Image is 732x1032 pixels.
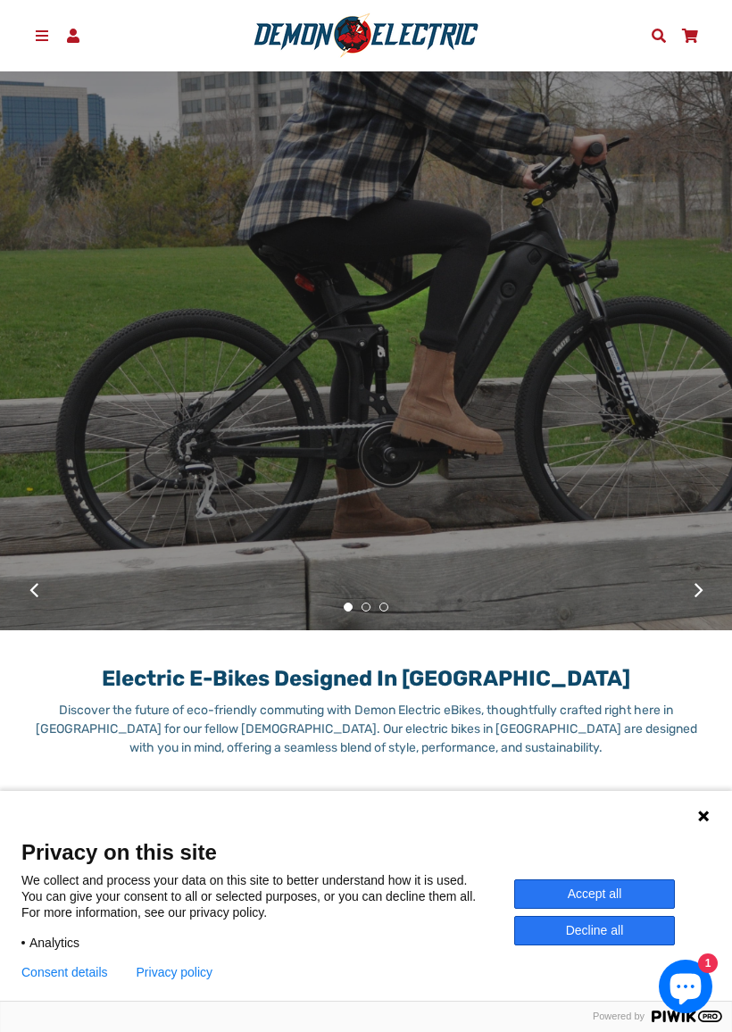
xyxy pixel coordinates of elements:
[379,603,388,612] button: 3 of 3
[247,12,485,59] img: Demon Electric logo
[27,701,705,757] p: Discover the future of eco-friendly commuting with Demon Electric eBikes, thoughtfully crafted ri...
[362,603,370,612] button: 2 of 3
[514,879,675,909] button: Accept all
[21,839,711,865] span: Privacy on this site
[29,935,79,951] span: Analytics
[514,916,675,945] button: Decline all
[137,965,213,979] a: Privacy policy
[27,648,705,692] h1: Electric E-Bikes Designed in [GEOGRAPHIC_DATA]
[21,965,108,979] button: Consent details
[653,960,718,1018] inbox-online-store-chat: Shopify online store chat
[21,872,514,920] p: We collect and process your data on this site to better understand how it is used. You can give y...
[344,603,353,612] button: 1 of 3
[586,1011,652,1022] span: Powered by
